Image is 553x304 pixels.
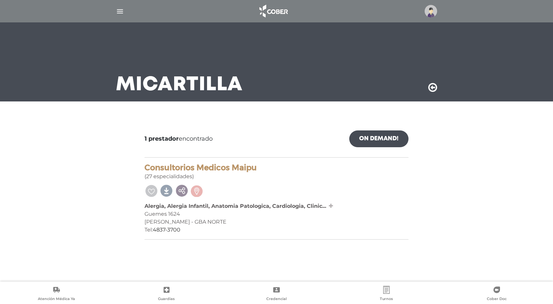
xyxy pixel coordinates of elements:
span: Cober Doc [487,296,507,302]
img: Cober_menu-lines-white.svg [116,7,124,15]
img: profile-placeholder.svg [425,5,437,17]
b: Alergia, Alergia Infantil, Anatomia Patologica, Cardiologia, Clinic... [145,203,326,209]
a: Cober Doc [442,286,552,303]
span: encontrado [145,134,213,143]
div: (27 especialidades) [145,163,408,180]
span: Turnos [380,296,393,302]
a: Turnos [331,286,441,303]
div: Guemes 1624 [145,210,408,218]
div: Tel: [145,226,408,234]
img: logo_cober_home-white.png [256,3,290,19]
a: 4837-3700 [153,227,180,233]
a: Credencial [222,286,331,303]
span: Atención Médica Ya [38,296,75,302]
h3: Mi Cartilla [116,76,243,94]
div: [PERSON_NAME] - GBA NORTE [145,218,408,226]
span: Guardias [158,296,175,302]
b: 1 prestador [145,135,179,142]
h4: Consultorios Medicos Maipu [145,163,408,173]
a: Guardias [111,286,221,303]
a: On Demand! [349,130,408,147]
span: Credencial [266,296,287,302]
a: Atención Médica Ya [1,286,111,303]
